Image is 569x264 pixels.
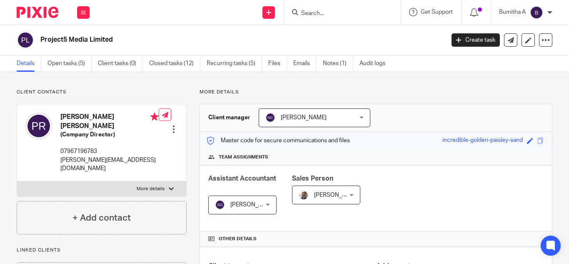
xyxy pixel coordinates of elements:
[137,186,165,192] p: More details
[265,113,275,123] img: svg%3E
[530,6,543,19] img: svg%3E
[17,31,34,49] img: svg%3E
[25,113,52,139] img: svg%3E
[17,7,58,18] img: Pixie
[314,192,360,198] span: [PERSON_NAME]
[281,115,327,121] span: [PERSON_NAME]
[499,8,526,16] p: Bumitha A
[300,10,375,18] input: Search
[60,113,159,131] h4: [PERSON_NAME] [PERSON_NAME]
[206,136,350,145] p: Master code for secure communications and files
[60,131,159,139] h5: (Company Director)
[323,55,353,72] a: Notes (1)
[17,55,41,72] a: Details
[47,55,92,72] a: Open tasks (5)
[219,236,257,242] span: Other details
[60,156,159,173] p: [PERSON_NAME][EMAIL_ADDRESS][DOMAIN_NAME]
[215,200,225,210] img: svg%3E
[17,247,187,254] p: Linked clients
[72,211,131,224] h4: + Add contact
[268,55,287,72] a: Files
[293,55,317,72] a: Emails
[442,136,523,146] div: incredible-golden-paisley-sand
[17,89,187,96] p: Client contacts
[149,55,200,72] a: Closed tasks (12)
[208,113,250,122] h3: Client manager
[421,9,453,15] span: Get Support
[359,55,392,72] a: Audit logs
[200,89,552,96] p: More details
[292,175,333,182] span: Sales Person
[299,190,309,200] img: Matt%20Circle.png
[230,202,276,208] span: [PERSON_NAME]
[208,175,276,182] span: Assistant Accountant
[98,55,143,72] a: Client tasks (0)
[150,113,159,121] i: Primary
[207,55,262,72] a: Recurring tasks (5)
[452,33,500,47] a: Create task
[40,35,359,44] h2: Project5 Media Limited
[60,147,159,156] p: 07967196783
[219,154,268,161] span: Team assignments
